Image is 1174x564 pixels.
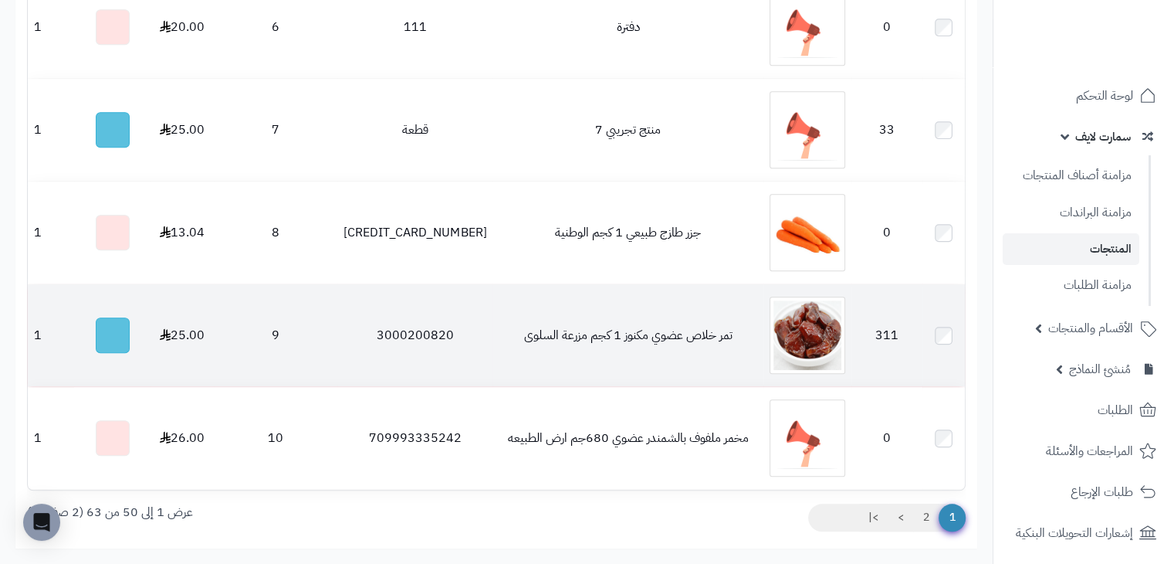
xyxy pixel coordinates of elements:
[28,79,74,181] td: 1
[23,504,60,541] div: Open Intercom Messenger
[337,182,492,284] td: [CREDIT_CARD_NUMBER]
[851,79,922,181] td: 33
[1048,318,1133,339] span: الأقسام والمنتجات
[1003,159,1139,192] a: مزامنة أصناف المنتجات
[492,182,763,284] td: جزر طازج طبيعي 1 كجم الوطنية
[1046,440,1133,462] span: المراجعات والأسئلة
[28,182,74,284] td: 1
[1003,269,1139,302] a: مزامنة الطلبات
[492,79,763,181] td: منتج تجريبي 7
[1075,126,1131,148] span: سمارت لايف
[337,79,492,181] td: قطعة
[28,387,74,489] td: 1
[1071,481,1133,503] span: طلبات الإرجاع
[337,284,492,386] td: 3000200820
[1069,39,1159,71] img: logo-2.png
[770,399,845,477] img: مخمر ملفوف بالشمندر عضوي 680جم ارض الطبيعه
[214,79,337,181] td: 7
[492,387,763,489] td: مخمر ملفوف بالشمندر عضوي 680جم ارض الطبيعه
[151,79,214,181] td: 25.00
[851,387,922,489] td: 0
[1076,85,1133,107] span: لوحة التحكم
[151,182,214,284] td: 13.04
[770,297,845,374] img: تمر خلاص عضوي مكنوز 1 كجم مزرعة السلوى
[770,91,845,168] img: منتج تجريبي 7
[1016,522,1133,544] span: إشعارات التحويلات البنكية
[151,284,214,386] td: 25.00
[1069,358,1131,380] span: مُنشئ النماذج
[337,387,492,489] td: 709993335242
[1003,77,1165,114] a: لوحة التحكم
[851,182,922,284] td: 0
[888,504,914,532] a: >
[214,284,337,386] td: 9
[28,284,74,386] td: 1
[214,182,337,284] td: 8
[851,284,922,386] td: 311
[1003,433,1165,470] a: المراجعات والأسئلة
[151,387,214,489] td: 26.00
[1003,233,1139,265] a: المنتجات
[939,504,966,532] span: 1
[214,387,337,489] td: 10
[858,504,888,532] a: >|
[770,194,845,271] img: جزر طازج طبيعي 1 كجم الوطنية
[1003,196,1139,229] a: مزامنة البراندات
[1003,392,1165,429] a: الطلبات
[1003,515,1165,552] a: إشعارات التحويلات البنكية
[15,504,496,522] div: عرض 1 إلى 50 من 63 (2 صفحات)
[1003,474,1165,511] a: طلبات الإرجاع
[913,504,939,532] a: 2
[1098,399,1133,421] span: الطلبات
[492,284,763,386] td: تمر خلاص عضوي مكنوز 1 كجم مزرعة السلوى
